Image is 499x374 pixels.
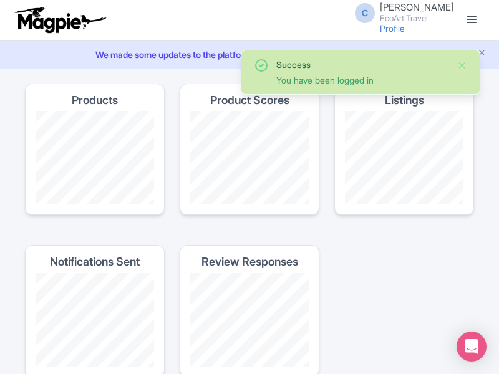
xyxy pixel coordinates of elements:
small: EcoArt Travel [380,14,454,22]
h4: Products [72,94,118,107]
div: Open Intercom Messenger [457,332,487,362]
span: [PERSON_NAME] [380,1,454,13]
h4: Notifications Sent [50,256,140,268]
a: We made some updates to the platform. Read more about the new layout [7,48,492,61]
a: Profile [380,23,405,34]
button: Close announcement [477,47,487,61]
div: Success [276,58,447,71]
img: logo-ab69f6fb50320c5b225c76a69d11143b.png [11,6,108,34]
h4: Listings [385,94,424,107]
button: Close [457,58,467,73]
span: C [355,3,375,23]
h4: Product Scores [210,94,289,107]
div: You have been logged in [276,74,447,87]
h4: Review Responses [201,256,298,268]
a: C [PERSON_NAME] EcoArt Travel [347,2,454,22]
